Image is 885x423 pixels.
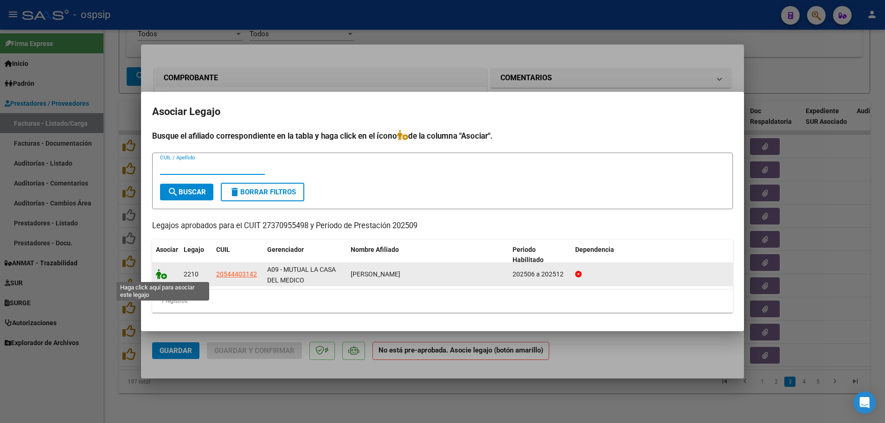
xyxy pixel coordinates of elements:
[184,246,204,253] span: Legajo
[575,246,614,253] span: Dependencia
[347,240,509,270] datatable-header-cell: Nombre Afiliado
[184,270,199,278] span: 2210
[216,270,257,278] span: 20544403142
[156,246,178,253] span: Asociar
[509,240,571,270] datatable-header-cell: Periodo Habilitado
[263,240,347,270] datatable-header-cell: Gerenciador
[571,240,733,270] datatable-header-cell: Dependencia
[160,184,213,200] button: Buscar
[152,130,733,142] h4: Busque el afiliado correspondiente en la tabla y haga click en el ícono de la columna "Asociar".
[167,186,179,198] mat-icon: search
[229,188,296,196] span: Borrar Filtros
[351,246,399,253] span: Nombre Afiliado
[513,246,544,264] span: Periodo Habilitado
[267,246,304,253] span: Gerenciador
[853,391,876,414] div: Open Intercom Messenger
[229,186,240,198] mat-icon: delete
[216,246,230,253] span: CUIL
[221,183,304,201] button: Borrar Filtros
[152,220,733,232] p: Legajos aprobados para el CUIT 27370955498 y Período de Prestación 202509
[351,270,400,278] span: JUAREZ PEREYRA AXEL FERNANDO
[180,240,212,270] datatable-header-cell: Legajo
[267,266,336,284] span: A09 - MUTUAL LA CASA DEL MEDICO
[152,289,733,313] div: 1 registros
[152,240,180,270] datatable-header-cell: Asociar
[212,240,263,270] datatable-header-cell: CUIL
[152,103,733,121] h2: Asociar Legajo
[513,269,568,280] div: 202506 a 202512
[167,188,206,196] span: Buscar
